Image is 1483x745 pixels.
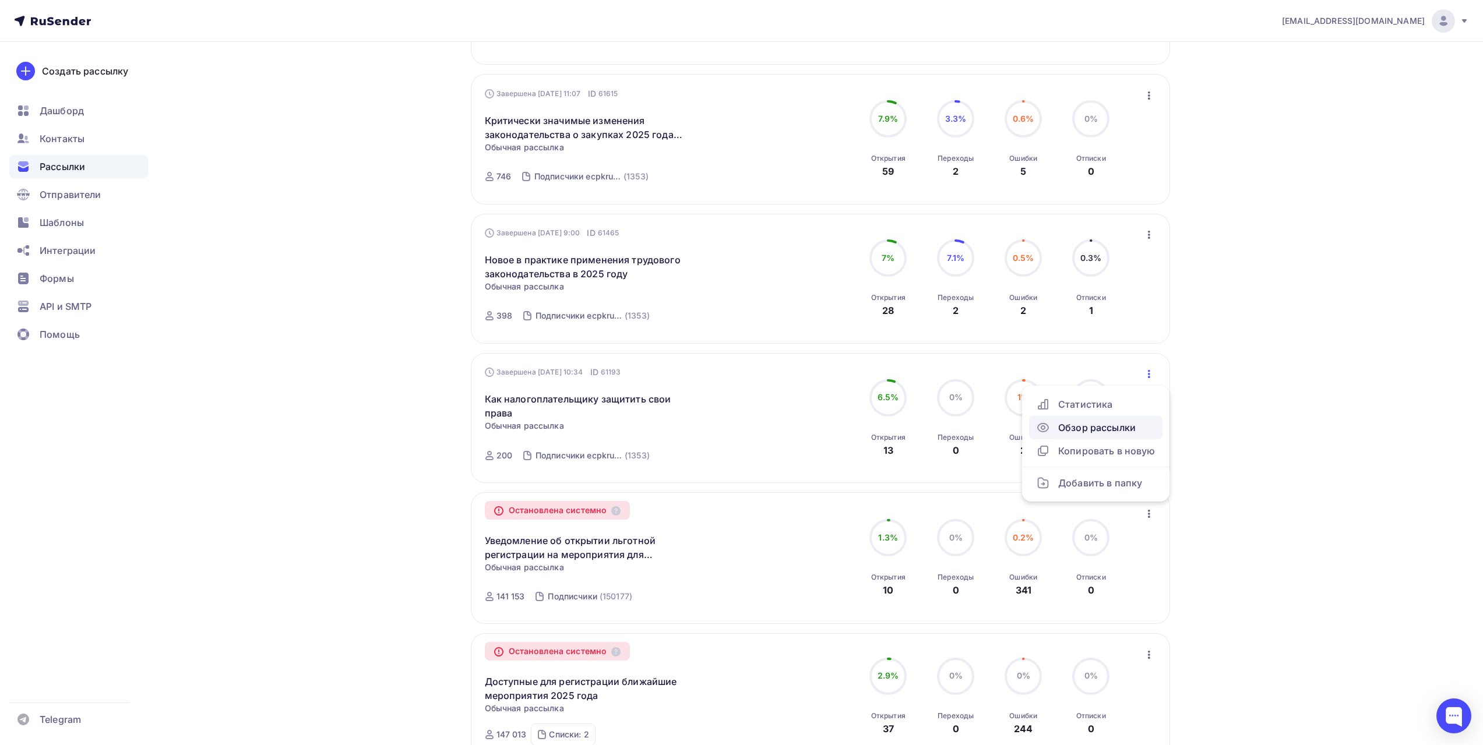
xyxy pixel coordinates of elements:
[547,587,633,606] a: Подписчики (150177)
[882,303,894,317] div: 28
[42,64,128,78] div: Создать рассылку
[1013,114,1034,123] span: 0.6%
[883,583,893,597] div: 10
[536,450,622,461] div: Подписчики ecpkruss
[534,171,621,182] div: Подписчики ecpkruss
[598,227,619,239] span: 61465
[40,271,74,285] span: Формы
[590,366,598,378] span: ID
[496,310,512,322] div: 398
[938,573,974,582] div: Переходы
[496,729,527,740] div: 147 013
[496,171,511,182] div: 746
[1036,397,1156,411] div: Статистика
[883,722,894,736] div: 37
[1020,164,1026,178] div: 5
[938,433,974,442] div: Переходы
[871,293,906,302] div: Открытия
[485,642,630,661] div: Остановлена системно
[1016,583,1031,597] div: 341
[496,591,525,602] div: 141 153
[1084,114,1098,123] span: 0%
[871,433,906,442] div: Открытия
[533,167,650,186] a: Подписчики ecpkruss (1353)
[485,366,621,378] div: Завершена [DATE] 10:34
[882,253,894,263] span: 7%
[624,171,649,182] div: (1353)
[600,591,632,602] div: (150177)
[485,501,630,520] div: Остановлена системно
[485,562,564,573] span: Обычная рассылка
[882,164,894,178] div: 59
[871,154,906,163] div: Открытия
[9,267,148,290] a: Формы
[1088,164,1094,178] div: 0
[40,243,96,257] span: Интеграции
[40,104,84,118] span: Дашборд
[485,253,685,281] a: Новое в практике применения трудового законодательства в 2025 году
[536,310,622,322] div: Подписчики ecpkruss
[878,532,898,542] span: 1.3%
[1009,433,1037,442] div: Ошибки
[1282,9,1469,33] a: [EMAIL_ADDRESS][DOMAIN_NAME]
[587,227,595,239] span: ID
[9,211,148,234] a: Шаблоны
[40,160,85,174] span: Рассылки
[485,114,685,142] a: Критически значимые изменения законодательства о закупках 2025 года. Разъяснения и консультации н...
[1020,443,1026,457] div: 2
[598,88,618,100] span: 61615
[1009,711,1037,721] div: Ошибки
[1089,303,1093,317] div: 1
[40,216,84,229] span: Шаблоны
[534,446,651,465] a: Подписчики ecpkruss (1353)
[938,293,974,302] div: Переходы
[1020,303,1026,317] div: 2
[871,711,906,721] div: Открытия
[40,299,91,313] span: API и SMTP
[534,306,651,325] a: Подписчики ecpkruss (1353)
[1084,532,1098,542] span: 0%
[496,450,512,461] div: 200
[625,450,650,461] div: (1353)
[953,443,959,457] div: 0
[953,583,959,597] div: 0
[1036,476,1156,490] div: Добавить в папку
[1282,15,1425,27] span: [EMAIL_ADDRESS][DOMAIN_NAME]
[1009,293,1037,302] div: Ошибки
[949,532,963,542] span: 0%
[485,88,618,100] div: Завершена [DATE] 11:07
[949,392,963,402] span: 0%
[485,420,564,432] span: Обычная рассылка
[1009,154,1037,163] div: Ошибки
[947,253,964,263] span: 7.1%
[1036,421,1156,435] div: Обзор рассылки
[953,722,959,736] div: 0
[1036,444,1156,458] div: Копировать в новую
[953,303,959,317] div: 2
[945,114,967,123] span: 3.3%
[485,142,564,153] span: Обычная рассылка
[1017,670,1030,680] span: 0%
[40,712,81,726] span: Telegram
[878,114,898,123] span: 7.9%
[1076,711,1106,721] div: Отписки
[601,366,621,378] span: 61193
[883,443,893,457] div: 13
[485,281,564,292] span: Обычная рассылка
[1014,722,1033,736] div: 244
[1076,154,1106,163] div: Отписки
[1084,670,1098,680] span: 0%
[878,670,899,680] span: 2.9%
[1080,253,1102,263] span: 0.3%
[1088,583,1094,597] div: 0
[953,164,959,178] div: 2
[1009,573,1037,582] div: Ошибки
[549,729,589,740] div: Списки: 2
[40,327,80,341] span: Помощь
[1076,293,1106,302] div: Отписки
[625,310,650,322] div: (1353)
[485,227,619,239] div: Завершена [DATE] 9:00
[485,675,685,702] a: Доступные для регистрации ближайшие мероприятия 2025 года
[548,591,597,602] div: Подписчики
[1013,532,1034,542] span: 0.2%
